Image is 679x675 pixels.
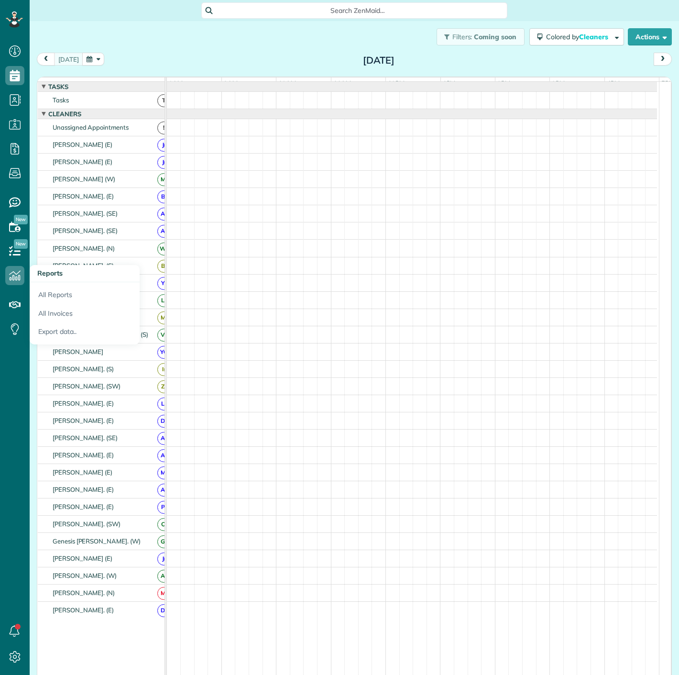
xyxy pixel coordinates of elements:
[51,503,116,510] span: [PERSON_NAME]. (E)
[157,501,170,514] span: P(
[157,415,170,428] span: D(
[51,158,114,166] span: [PERSON_NAME] (E)
[157,156,170,169] span: J(
[51,192,116,200] span: [PERSON_NAME]. (E)
[51,210,120,217] span: [PERSON_NAME]. (SE)
[51,554,114,562] span: [PERSON_NAME] (E)
[495,79,512,87] span: 2pm
[157,277,170,290] span: Y(
[51,606,116,614] span: [PERSON_NAME]. (E)
[579,33,610,41] span: Cleaners
[654,53,672,66] button: next
[30,304,140,323] a: All Invoices
[157,329,170,342] span: V(
[157,139,170,152] span: J(
[157,94,170,107] span: T
[46,83,70,90] span: Tasks
[51,399,116,407] span: [PERSON_NAME]. (E)
[157,260,170,273] span: B(
[157,587,170,600] span: M(
[51,175,117,183] span: [PERSON_NAME] (W)
[51,365,116,373] span: [PERSON_NAME]. (S)
[157,449,170,462] span: A(
[167,79,185,87] span: 8am
[386,79,406,87] span: 12pm
[51,262,116,269] span: [PERSON_NAME]. (S)
[14,239,28,249] span: New
[157,294,170,307] span: L(
[157,243,170,255] span: W(
[157,346,170,359] span: YC
[157,570,170,583] span: A(
[51,451,116,459] span: [PERSON_NAME]. (E)
[37,269,63,277] span: Reports
[276,79,298,87] span: 10am
[157,535,170,548] span: G(
[157,553,170,565] span: J(
[51,123,131,131] span: Unassigned Appointments
[605,79,622,87] span: 4pm
[157,398,170,410] span: L(
[51,434,120,442] span: [PERSON_NAME]. (SE)
[157,484,170,497] span: A(
[30,322,140,344] a: Export data..
[550,79,567,87] span: 3pm
[157,173,170,186] span: M(
[157,518,170,531] span: C(
[157,122,170,134] span: !
[51,537,142,545] span: Genesis [PERSON_NAME]. (W)
[51,486,116,493] span: [PERSON_NAME]. (E)
[51,382,122,390] span: [PERSON_NAME]. (SW)
[452,33,472,41] span: Filters:
[30,282,140,304] a: All Reports
[157,311,170,324] span: M(
[54,53,83,66] button: [DATE]
[331,79,353,87] span: 11am
[46,110,83,118] span: Cleaners
[51,468,114,476] span: [PERSON_NAME] (E)
[157,363,170,376] span: I(
[51,417,116,424] span: [PERSON_NAME]. (E)
[37,53,55,66] button: prev
[546,33,612,41] span: Colored by
[628,28,672,45] button: Actions
[529,28,624,45] button: Colored byCleaners
[157,208,170,221] span: A(
[157,466,170,479] span: M(
[157,604,170,617] span: D(
[441,79,458,87] span: 1pm
[51,227,120,234] span: [PERSON_NAME]. (SE)
[222,79,240,87] span: 9am
[319,55,438,66] h2: [DATE]
[51,572,119,579] span: [PERSON_NAME]. (W)
[14,215,28,224] span: New
[157,432,170,445] span: A(
[51,96,71,104] span: Tasks
[51,348,106,355] span: [PERSON_NAME]
[659,79,676,87] span: 5pm
[157,380,170,393] span: Z(
[51,589,117,597] span: [PERSON_NAME]. (N)
[51,141,114,148] span: [PERSON_NAME] (E)
[157,225,170,238] span: A(
[51,520,122,528] span: [PERSON_NAME]. (SW)
[157,190,170,203] span: B(
[51,244,117,252] span: [PERSON_NAME]. (N)
[474,33,517,41] span: Coming soon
